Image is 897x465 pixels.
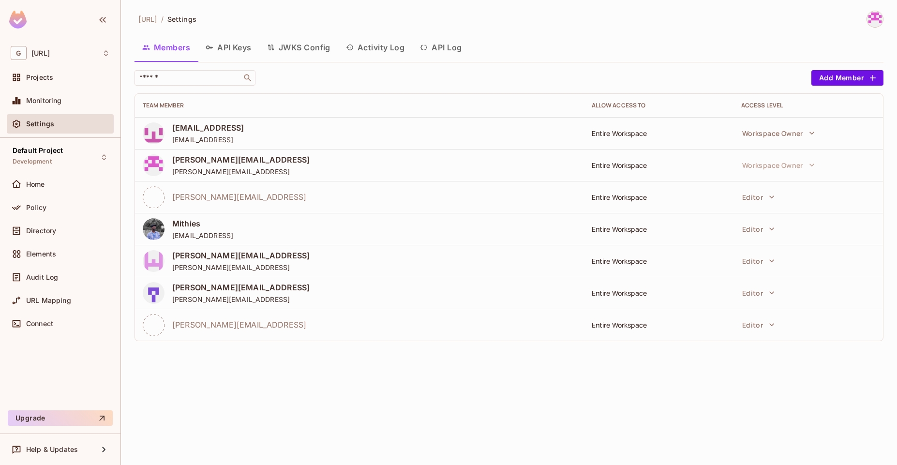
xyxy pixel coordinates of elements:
[737,219,779,239] button: Editor
[172,135,244,144] span: [EMAIL_ADDRESS]
[143,122,164,144] img: 189555472
[172,263,310,272] span: [PERSON_NAME][EMAIL_ADDRESS]
[741,102,875,109] div: Access Level
[737,315,779,334] button: Editor
[592,193,726,202] div: Entire Workspace
[31,49,50,57] span: Workspace: genworx.ai
[737,187,779,207] button: Editor
[172,122,244,133] span: [EMAIL_ADDRESS]
[26,97,62,105] span: Monitoring
[172,319,306,330] span: [PERSON_NAME][EMAIL_ADDRESS]
[172,218,233,229] span: Mithies
[26,297,71,304] span: URL Mapping
[143,154,164,176] img: 225176913
[8,410,113,426] button: Upgrade
[143,102,576,109] div: Team Member
[172,250,310,261] span: [PERSON_NAME][EMAIL_ADDRESS]
[592,129,726,138] div: Entire Workspace
[172,154,310,165] span: [PERSON_NAME][EMAIL_ADDRESS]
[13,147,63,154] span: Default Project
[592,256,726,266] div: Entire Workspace
[143,250,164,272] img: 225867810
[26,250,56,258] span: Elements
[26,204,46,211] span: Policy
[26,446,78,453] span: Help & Updates
[143,282,164,304] img: 226091237
[26,320,53,328] span: Connect
[167,15,196,24] span: Settings
[172,295,310,304] span: [PERSON_NAME][EMAIL_ADDRESS]
[26,273,58,281] span: Audit Log
[198,35,259,60] button: API Keys
[172,231,233,240] span: [EMAIL_ADDRESS]
[26,74,53,81] span: Projects
[143,218,164,240] img: 225850973
[11,46,27,60] span: G
[26,180,45,188] span: Home
[13,158,52,165] span: Development
[9,11,27,29] img: SReyMgAAAABJRU5ErkJggg==
[737,251,779,270] button: Editor
[172,282,310,293] span: [PERSON_NAME][EMAIL_ADDRESS]
[138,15,157,24] span: [URL]
[592,320,726,330] div: Entire Workspace
[811,70,883,86] button: Add Member
[737,123,820,143] button: Workspace Owner
[135,35,198,60] button: Members
[412,35,469,60] button: API Log
[338,35,413,60] button: Activity Log
[737,283,779,302] button: Editor
[592,102,726,109] div: Allow Access to
[26,120,54,128] span: Settings
[737,155,820,175] button: Workspace Owner
[26,227,56,235] span: Directory
[172,167,310,176] span: [PERSON_NAME][EMAIL_ADDRESS]
[172,192,306,202] span: [PERSON_NAME][EMAIL_ADDRESS]
[867,11,883,27] img: thillai@genworx.ai
[592,288,726,298] div: Entire Workspace
[259,35,338,60] button: JWKS Config
[592,161,726,170] div: Entire Workspace
[161,15,164,24] li: /
[592,225,726,234] div: Entire Workspace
